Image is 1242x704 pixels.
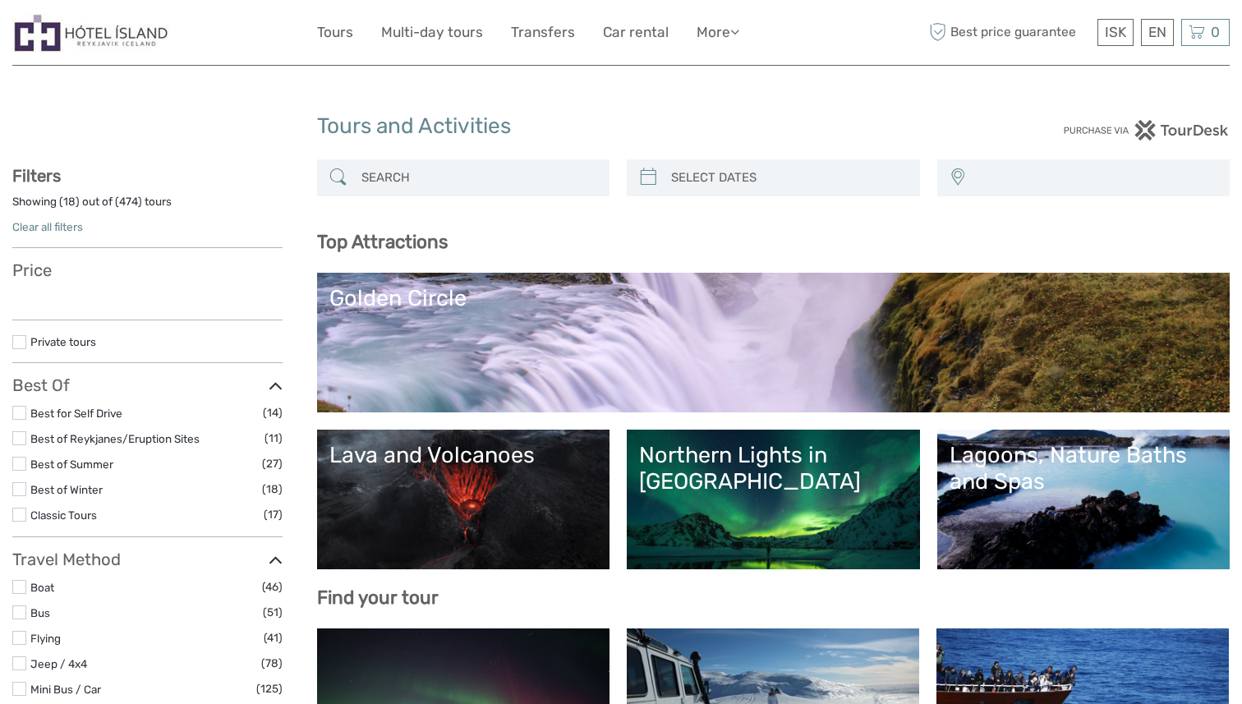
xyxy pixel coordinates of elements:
[639,442,908,557] a: Northern Lights in [GEOGRAPHIC_DATA]
[63,194,76,209] label: 18
[262,577,283,596] span: (46)
[1141,19,1174,46] div: EN
[30,407,122,420] a: Best for Self Drive
[1208,24,1222,40] span: 0
[329,285,1218,311] div: Golden Circle
[30,657,87,670] a: Jeep / 4x4
[30,432,200,445] a: Best of Reykjanes/Eruption Sites
[665,163,912,192] input: SELECT DATES
[30,683,101,696] a: Mini Bus / Car
[30,458,113,471] a: Best of Summer
[317,21,353,44] a: Tours
[263,603,283,622] span: (51)
[355,163,602,192] input: SEARCH
[12,550,283,569] h3: Travel Method
[30,581,54,594] a: Boat
[511,21,575,44] a: Transfers
[697,21,739,44] a: More
[30,508,97,522] a: Classic Tours
[603,21,669,44] a: Car rental
[12,375,283,395] h3: Best Of
[262,454,283,473] span: (27)
[12,166,61,186] strong: Filters
[926,19,1094,46] span: Best price guarantee
[256,679,283,698] span: (125)
[317,231,448,253] b: Top Attractions
[261,654,283,673] span: (78)
[30,335,96,348] a: Private tours
[1063,120,1230,140] img: PurchaseViaTourDesk.png
[329,285,1218,400] a: Golden Circle
[317,113,926,140] h1: Tours and Activities
[264,628,283,647] span: (41)
[950,442,1218,557] a: Lagoons, Nature Baths and Spas
[263,403,283,422] span: (14)
[317,587,439,609] b: Find your tour
[639,442,908,495] div: Northern Lights in [GEOGRAPHIC_DATA]
[381,21,483,44] a: Multi-day tours
[262,480,283,499] span: (18)
[264,429,283,448] span: (11)
[12,194,283,219] div: Showing ( ) out of ( ) tours
[30,632,61,645] a: Flying
[329,442,598,557] a: Lava and Volcanoes
[950,442,1218,495] div: Lagoons, Nature Baths and Spas
[329,442,598,468] div: Lava and Volcanoes
[119,194,138,209] label: 474
[12,220,83,233] a: Clear all filters
[264,505,283,524] span: (17)
[30,483,103,496] a: Best of Winter
[12,260,283,280] h3: Price
[1105,24,1126,40] span: ISK
[30,606,50,619] a: Bus
[12,12,170,53] img: Hótel Ísland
